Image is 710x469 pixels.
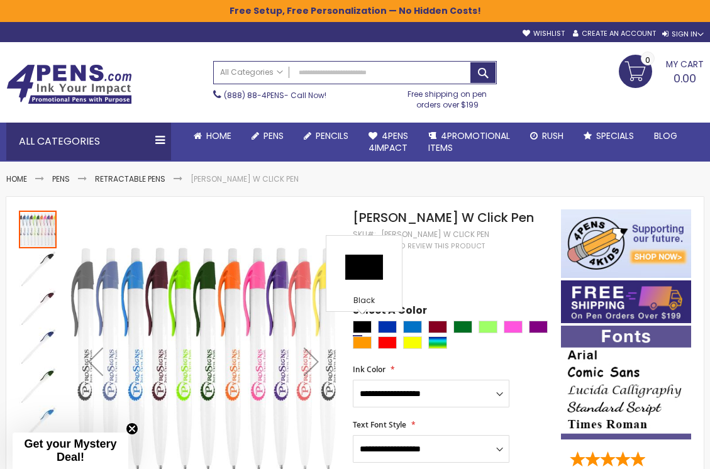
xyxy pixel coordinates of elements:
[206,130,231,142] span: Home
[418,123,520,162] a: 4PROMOTIONALITEMS
[542,130,563,142] span: Rush
[529,321,548,333] div: Purple
[19,289,57,326] img: Preston W Click Pen
[479,321,497,333] div: Green Light
[453,321,472,333] div: Green
[330,295,399,308] div: Black
[13,433,128,469] div: Get your Mystery Deal!Close teaser
[644,123,687,150] a: Blog
[19,326,58,365] div: Preston W Click Pen
[126,422,138,435] button: Close teaser
[19,328,57,365] img: Preston W Click Pen
[224,90,326,101] span: - Call Now!
[19,287,58,326] div: Preston W Click Pen
[52,174,70,184] a: Pens
[353,419,406,430] span: Text Font Style
[428,336,447,349] div: Assorted
[574,123,644,150] a: Specials
[353,229,376,240] strong: SKU
[523,29,565,38] a: Wishlist
[294,123,358,150] a: Pencils
[561,280,691,323] img: Free shipping on orders over $199
[220,67,283,77] span: All Categories
[561,326,691,439] img: font-personalization-examples
[378,336,397,349] div: Red
[316,130,348,142] span: Pencils
[520,123,574,150] a: Rush
[381,229,489,240] div: [PERSON_NAME] W Click Pen
[19,367,57,404] img: Preston W Click Pen
[428,130,510,154] span: 4PROMOTIONAL ITEMS
[191,174,299,184] li: [PERSON_NAME] W Click Pen
[353,304,427,321] span: Select A Color
[561,209,691,278] img: 4pens 4 kids
[19,248,58,287] div: Preston W Click Pen
[504,321,523,333] div: Pink
[403,336,422,349] div: Yellow
[573,29,656,38] a: Create an Account
[596,130,634,142] span: Specials
[369,130,408,154] span: 4Pens 4impact
[353,321,372,333] div: Black
[378,321,397,333] div: Blue
[19,365,58,404] div: Preston W Click Pen
[224,90,284,101] a: (888) 88-4PENS
[645,54,650,66] span: 0
[24,438,116,463] span: Get your Mystery Deal!
[398,84,496,109] div: Free shipping on pen orders over $199
[19,250,57,287] img: Preston W Click Pen
[19,406,57,443] img: Preston W Click Pen
[654,130,677,142] span: Blog
[214,62,289,82] a: All Categories
[6,174,27,184] a: Home
[353,209,534,226] span: [PERSON_NAME] W Click Pen
[241,123,294,150] a: Pens
[95,174,165,184] a: Retractable Pens
[263,130,284,142] span: Pens
[619,55,704,86] a: 0.00 0
[353,364,386,375] span: Ink Color
[184,123,241,150] a: Home
[358,123,418,162] a: 4Pens4impact
[428,321,447,333] div: Burgundy
[19,404,58,443] div: Preston W Click Pen
[674,70,696,86] span: 0.00
[353,336,372,349] div: Orange
[353,241,485,251] a: Be the first to review this product
[662,30,704,39] div: Sign In
[6,123,171,160] div: All Categories
[403,321,422,333] div: Blue Light
[19,209,58,248] div: Preston W Click Pen
[6,64,132,104] img: 4Pens Custom Pens and Promotional Products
